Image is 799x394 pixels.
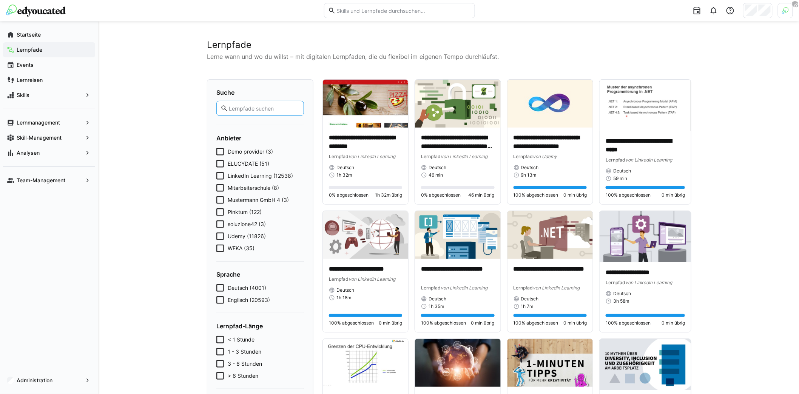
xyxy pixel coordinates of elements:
[521,296,539,302] span: Deutsch
[441,285,487,291] span: von LinkedIn Learning
[563,320,587,326] span: 0 min übrig
[421,154,441,159] span: Lernpfad
[336,295,351,301] span: 1h 18m
[429,303,444,309] span: 1h 35m
[514,154,533,159] span: Lernpfad
[613,168,631,174] span: Deutsch
[514,285,533,291] span: Lernpfad
[507,80,593,128] img: image
[349,276,395,282] span: von LinkedIn Learning
[323,80,408,128] img: image
[613,291,631,297] span: Deutsch
[228,208,262,216] span: Pinktum (122)
[533,154,557,159] span: von Udemy
[207,52,690,61] p: Lerne wann und wo du willst – mit digitalen Lernpfaden, die du flexibel im eigenen Tempo durchläu...
[329,154,349,159] span: Lernpfad
[216,134,304,142] h4: Anbieter
[349,154,395,159] span: von LinkedIn Learning
[228,160,269,168] span: ELUCYDATE (51)
[228,172,293,180] span: LinkedIn Learning (12538)
[606,157,625,163] span: Lernpfad
[329,320,374,326] span: 100% abgeschlossen
[228,232,266,240] span: Udemy (11826)
[228,372,258,380] span: > 6 Stunden
[228,245,255,252] span: WEKA (35)
[514,320,558,326] span: 100% abgeschlossen
[514,192,558,198] span: 100% abgeschlossen
[228,105,300,112] input: Lernpfade suchen
[228,284,266,292] span: Deutsch (4001)
[336,7,471,14] input: Skills und Lernpfade durchsuchen…
[606,280,625,285] span: Lernpfad
[415,211,500,259] img: image
[228,360,262,368] span: 3 - 6 Stunden
[228,348,261,356] span: 1 - 3 Stunden
[613,298,629,304] span: 3h 58m
[600,211,691,262] img: image
[375,192,402,198] span: 1h 32m übrig
[415,339,500,387] img: image
[521,303,534,309] span: 1h 7m
[662,320,685,326] span: 0 min übrig
[379,320,402,326] span: 0 min übrig
[533,285,580,291] span: von LinkedIn Learning
[336,165,354,171] span: Deutsch
[469,192,495,198] span: 46 min übrig
[471,320,495,326] span: 0 min übrig
[228,336,255,343] span: < 1 Stunde
[625,280,672,285] span: von LinkedIn Learning
[441,154,487,159] span: von LinkedIn Learning
[216,271,304,278] h4: Sprache
[415,80,500,128] img: image
[625,157,672,163] span: von LinkedIn Learning
[329,276,349,282] span: Lernpfad
[228,148,273,155] span: Demo provider (3)
[600,339,691,390] img: image
[429,165,446,171] span: Deutsch
[216,89,304,96] h4: Suche
[429,172,443,178] span: 46 min
[507,339,593,387] img: image
[329,192,369,198] span: 0% abgeschlossen
[429,296,446,302] span: Deutsch
[228,220,266,228] span: soluzione42 (3)
[228,296,270,304] span: Englisch (20593)
[662,192,685,198] span: 0 min übrig
[323,339,408,387] img: image
[228,184,279,192] span: Mitarbeiterschule (8)
[336,287,354,293] span: Deutsch
[421,320,466,326] span: 100% abgeschlossen
[216,322,304,330] h4: Lernpfad-Länge
[521,165,539,171] span: Deutsch
[336,172,352,178] span: 1h 32m
[228,196,289,204] span: Mustermann GmbH 4 (3)
[600,80,691,131] img: image
[421,285,441,291] span: Lernpfad
[323,211,408,259] img: image
[507,211,593,259] img: image
[613,175,627,182] span: 59 min
[563,192,587,198] span: 0 min übrig
[606,320,651,326] span: 100% abgeschlossen
[421,192,461,198] span: 0% abgeschlossen
[521,172,537,178] span: 9h 13m
[207,39,690,51] h2: Lernpfade
[606,192,651,198] span: 100% abgeschlossen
